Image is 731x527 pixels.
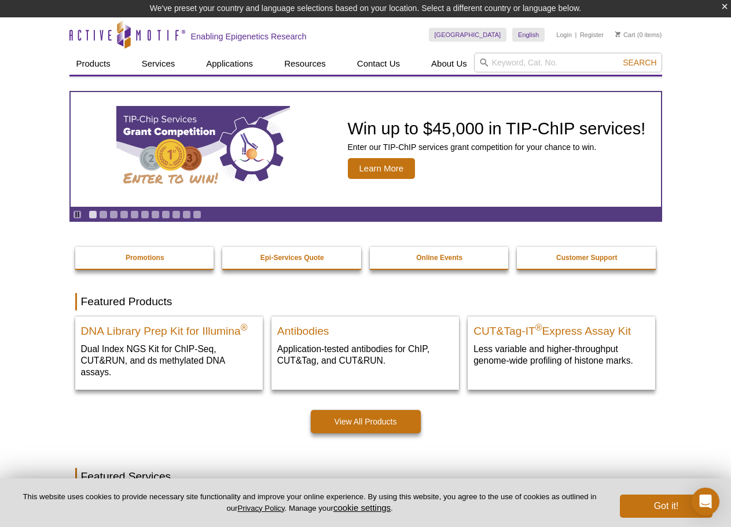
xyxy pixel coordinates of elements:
li: | [575,28,577,42]
a: Epi-Services Quote [222,247,362,269]
img: Your Cart [615,31,620,37]
span: Learn More [348,158,416,179]
sup: ® [241,323,248,332]
span: Search [623,58,656,67]
a: Products [69,53,117,75]
a: TIP-ChIP Services Grant Competition Win up to $45,000 in TIP-ChIP services! Enter our TIP-ChIP se... [71,92,661,207]
strong: Customer Support [556,254,617,262]
a: Privacy Policy [237,504,284,513]
h2: Enabling Epigenetics Research [191,31,307,42]
p: Enter our TIP-ChIP services grant competition for your chance to win. [348,142,646,152]
a: Login [556,31,572,39]
div: Open Intercom Messenger [692,488,719,515]
a: Go to slide 9 [172,210,181,219]
a: Go to slide 3 [109,210,118,219]
a: Online Events [370,247,510,269]
a: CUT&Tag-IT® Express Assay Kit CUT&Tag-IT®Express Assay Kit Less variable and higher-throughput ge... [468,316,655,378]
img: TIP-ChIP Services Grant Competition [116,106,290,193]
strong: Promotions [126,254,164,262]
a: [GEOGRAPHIC_DATA] [429,28,507,42]
button: Search [619,57,660,68]
button: Got it! [620,495,712,518]
a: View All Products [311,410,421,433]
a: All Antibodies Antibodies Application-tested antibodies for ChIP, CUT&Tag, and CUT&RUN. [271,316,459,378]
a: Toggle autoplay [73,210,82,219]
a: Register [580,31,604,39]
input: Keyword, Cat. No. [474,53,662,72]
h2: Featured Services [75,468,656,485]
a: Go to slide 10 [182,210,191,219]
a: Services [135,53,182,75]
a: Go to slide 7 [151,210,160,219]
h2: Antibodies [277,320,453,337]
a: Go to slide 8 [161,210,170,219]
a: Cart [615,31,636,39]
sup: ® [535,323,542,332]
article: TIP-ChIP Services Grant Competition [71,92,661,207]
a: About Us [424,53,474,75]
a: Applications [199,53,260,75]
a: Go to slide 6 [141,210,149,219]
a: Customer Support [517,247,657,269]
a: Go to slide 5 [130,210,139,219]
a: DNA Library Prep Kit for Illumina DNA Library Prep Kit for Illumina® Dual Index NGS Kit for ChIP-... [75,316,263,390]
strong: Online Events [416,254,462,262]
h2: Featured Products [75,293,656,310]
p: This website uses cookies to provide necessary site functionality and improve your online experie... [19,492,601,514]
a: English [512,28,545,42]
a: Go to slide 11 [193,210,201,219]
h2: DNA Library Prep Kit for Illumina [81,320,257,337]
a: Promotions [75,247,215,269]
button: cookie settings [333,503,391,513]
a: Go to slide 2 [99,210,108,219]
a: Resources [277,53,333,75]
a: Go to slide 1 [89,210,97,219]
h2: CUT&Tag-IT Express Assay Kit [473,320,649,337]
strong: Epi-Services Quote [260,254,324,262]
h2: Win up to $45,000 in TIP-ChIP services! [348,120,646,137]
p: Dual Index NGS Kit for ChIP-Seq, CUT&RUN, and ds methylated DNA assays. [81,343,257,378]
p: Less variable and higher-throughput genome-wide profiling of histone marks​. [473,343,649,367]
li: (0 items) [615,28,662,42]
a: Contact Us [350,53,407,75]
p: Application-tested antibodies for ChIP, CUT&Tag, and CUT&RUN. [277,343,453,367]
a: Go to slide 4 [120,210,128,219]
